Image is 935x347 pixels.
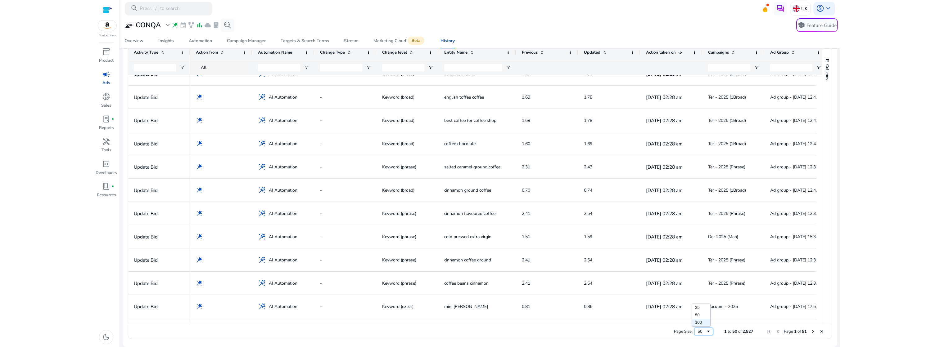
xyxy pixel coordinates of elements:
[738,329,742,334] span: of
[111,118,114,121] span: fiber_manual_record
[258,50,292,55] span: Automation Name
[269,91,297,104] span: AI Automation
[584,304,592,309] span: 0.86
[320,164,322,170] span: -
[320,211,322,216] span: -
[584,71,592,77] span: 1.36
[584,141,592,147] span: 1.69
[444,71,475,77] span: dutch chocolate
[646,118,697,124] p: [DATE] 02:28 am
[584,50,600,55] span: Updated
[770,64,812,71] input: Ad Group Filter Input
[522,187,530,193] span: 0.70
[196,256,203,263] span: wand_stars
[708,234,738,240] span: Der 2025 (Man)
[269,300,297,313] span: AI Automation
[258,64,300,71] input: Automation Name Filter Input
[802,329,807,334] span: 51
[95,47,117,69] a: inventory_2Product
[775,329,780,334] div: Previous Page
[584,280,592,286] span: 2.54
[382,234,416,240] span: Keyword (phrase)
[134,137,185,150] p: Update Bid
[102,138,110,146] span: handyman
[646,141,697,147] p: [DATE] 02:28 am
[806,22,837,29] p: Feature Guide
[743,329,753,334] span: 2,527
[304,65,309,70] button: Open Filter Menu
[522,234,530,240] span: 1.51
[708,50,729,55] span: Campaigns
[320,187,322,193] span: -
[646,234,697,240] p: [DATE] 02:28 am
[258,186,266,194] span: wand_stars
[770,141,833,147] span: Ad group - [DATE] 12:49:37.500
[797,329,801,334] span: of
[732,329,737,334] span: 50
[811,329,815,334] div: Next Page
[708,94,746,100] span: Ter - 2025 (1Broad)
[373,38,426,44] div: Marketing Cloud
[320,64,362,71] input: Change Type Filter Input
[428,65,433,70] button: Open Filter Menu
[382,164,416,170] span: Keyword (phrase)
[522,164,530,170] span: 2.31
[196,140,203,147] span: wand_stars
[344,39,359,43] div: Stream
[444,94,484,100] span: english toffee coffee
[95,181,117,203] a: book_4fiber_manual_recordResources
[258,140,266,148] span: wand_stars
[708,64,750,71] input: Campaigns Filter Input
[382,141,414,147] span: Keyword (broad)
[269,161,297,173] span: AI Automation
[770,50,789,55] span: Ad Group
[320,141,322,147] span: -
[770,164,833,170] span: Ad group - [DATE] 12:37:24.256
[134,50,158,55] span: Activity Type
[99,125,114,131] p: Reports
[522,304,530,309] span: 0.81
[646,187,697,194] p: [DATE] 02:28 am
[522,257,530,263] span: 2.41
[816,65,821,70] button: Open Filter Menu
[708,71,746,77] span: Ter - 2025 (1Broad)
[99,58,114,64] p: Product
[164,21,172,29] span: expand_more
[708,304,738,309] span: Vacuum - 2025
[382,257,416,263] span: Keyword (phrase)
[382,50,407,55] span: Change level
[102,115,110,123] span: lab_profile
[506,65,511,70] button: Open Filter Menu
[382,211,416,216] span: Keyword (phrase)
[444,211,495,216] span: cinnamon flavoured coffee
[172,22,178,29] span: wand_stars
[102,93,110,101] span: donut_small
[522,280,530,286] span: 2.41
[796,18,838,32] button: schoolFeature Guide
[196,233,203,240] span: wand_stars
[134,254,185,266] p: Update Bid
[134,91,185,104] p: Update Bid
[694,328,713,335] div: Page Size
[708,257,745,263] span: Ter - 2025 (Phrase)
[102,48,110,56] span: inventory_2
[196,117,203,124] span: wand_stars
[584,164,592,170] span: 2.43
[444,280,489,286] span: coffee beans cinnamon
[102,80,110,86] p: Ads
[269,184,297,197] span: AI Automation
[695,305,699,310] span: 25
[754,65,759,70] button: Open Filter Menu
[708,118,746,123] span: Ter - 2025 (1Broad)
[522,71,530,77] span: 1.29
[196,163,203,170] span: wand_stars
[134,64,176,71] input: Activity Type Filter Input
[382,304,413,309] span: Keyword (exact)
[102,160,110,168] span: code_blocks
[584,257,592,263] span: 2.54
[522,118,530,123] span: 1.69
[584,234,592,240] span: 1.59
[708,164,745,170] span: Ter - 2025 (Phrase)
[258,233,266,241] span: wand_stars
[444,304,488,309] span: mini [PERSON_NAME]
